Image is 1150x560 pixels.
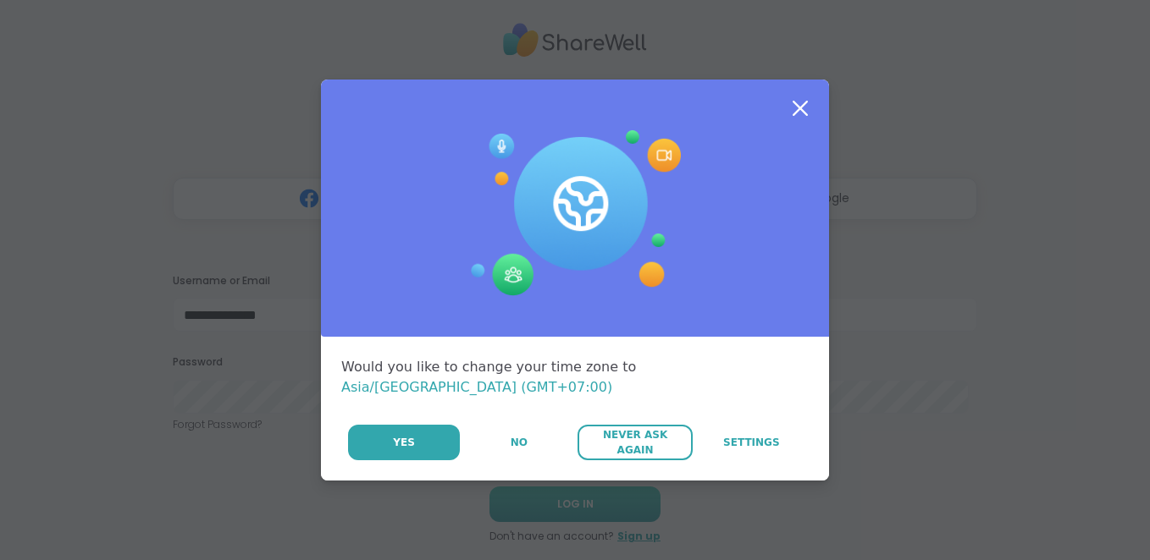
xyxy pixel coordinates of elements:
[393,435,415,450] span: Yes
[586,427,683,458] span: Never Ask Again
[511,435,528,450] span: No
[348,425,460,460] button: Yes
[578,425,692,460] button: Never Ask Again
[462,425,576,460] button: No
[341,379,612,395] span: Asia/[GEOGRAPHIC_DATA] (GMT+07:00)
[694,425,809,460] a: Settings
[723,435,780,450] span: Settings
[469,130,681,296] img: Session Experience
[341,357,809,398] div: Would you like to change your time zone to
